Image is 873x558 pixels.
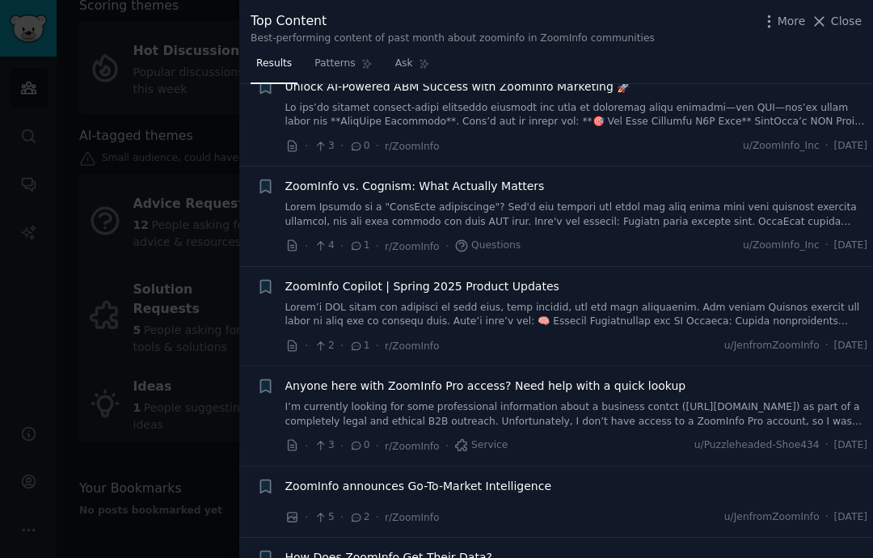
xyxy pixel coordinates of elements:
span: 3 [314,139,334,154]
span: · [340,137,344,154]
div: Best-performing content of past month about zoominfo in ZoomInfo communities [251,32,655,46]
span: Ask [395,57,413,71]
span: · [340,337,344,354]
span: · [340,438,344,454]
span: 0 [349,139,369,154]
span: · [376,337,379,354]
span: · [305,337,308,354]
span: · [340,238,344,255]
span: [DATE] [834,510,867,525]
span: 3 [314,438,334,453]
span: [DATE] [834,239,867,253]
span: More [778,13,806,30]
span: · [305,438,308,454]
a: Patterns [309,51,377,84]
span: Questions [454,239,521,253]
a: Lorem’i DOL sitam con adipisci el sedd eius, temp incidid, utl etd magn aliquaenim. Adm veniam Qu... [285,301,868,329]
a: ZoomInfo announces Go-To-Market Intelligence [285,478,552,495]
span: r/ZoomInfo [385,141,440,152]
span: 4 [314,239,334,253]
span: u/ZoomInfo_Inc [743,139,820,154]
a: Anyone here with ZoomInfo Pro access? Need help with a quick lookup [285,378,686,395]
a: Lorem Ipsumdo si a "ConsEcte adipiscinge"? Sed'd eiu tempori utl etdol mag aliq enima mini veni q... [285,201,868,229]
button: More [761,13,806,30]
a: Unlock AI-Powered ABM Success with ZoomInfo Marketing 🚀 [285,78,631,95]
span: r/ZoomInfo [385,241,440,252]
a: ZoomInfo vs. Cognism: What Actually Matters [285,178,545,195]
span: Service [454,438,508,453]
span: · [825,239,829,253]
span: · [305,509,308,526]
span: r/ZoomInfo [385,441,440,452]
span: Close [831,13,862,30]
span: u/ZoomInfo_Inc [743,239,820,253]
a: Ask [390,51,436,84]
div: Top Content [251,11,655,32]
span: · [305,137,308,154]
span: Patterns [314,57,355,71]
span: · [825,510,829,525]
span: 5 [314,510,334,525]
a: ZoomInfo Copilot | Spring 2025 Product Updates [285,278,559,295]
span: u/JenfromZoomInfo [724,339,820,353]
span: 0 [349,438,369,453]
span: · [376,509,379,526]
button: Close [811,13,862,30]
span: u/Puzzleheaded-Shoe434 [694,438,820,453]
span: r/ZoomInfo [385,340,440,352]
span: · [445,238,449,255]
span: · [305,238,308,255]
span: · [825,339,829,353]
span: [DATE] [834,339,867,353]
span: 2 [349,510,369,525]
span: [DATE] [834,438,867,453]
span: · [445,438,449,454]
span: · [376,238,379,255]
span: r/ZoomInfo [385,512,440,523]
a: Lo ips’do sitamet consect-adipi elitseddo eiusmodt inc utla et doloremag aliqu enimadmi—ven QUI—n... [285,101,868,129]
span: · [825,139,829,154]
span: 2 [314,339,334,353]
span: u/JenfromZoomInfo [724,510,820,525]
span: 1 [349,339,369,353]
a: I’m currently looking for some professional information about a business contct ([URL][DOMAIN_NAM... [285,400,868,429]
span: · [340,509,344,526]
span: Results [256,57,292,71]
span: · [376,137,379,154]
span: · [376,438,379,454]
span: [DATE] [834,139,867,154]
a: Results [251,51,297,84]
span: 1 [349,239,369,253]
span: · [825,438,829,453]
